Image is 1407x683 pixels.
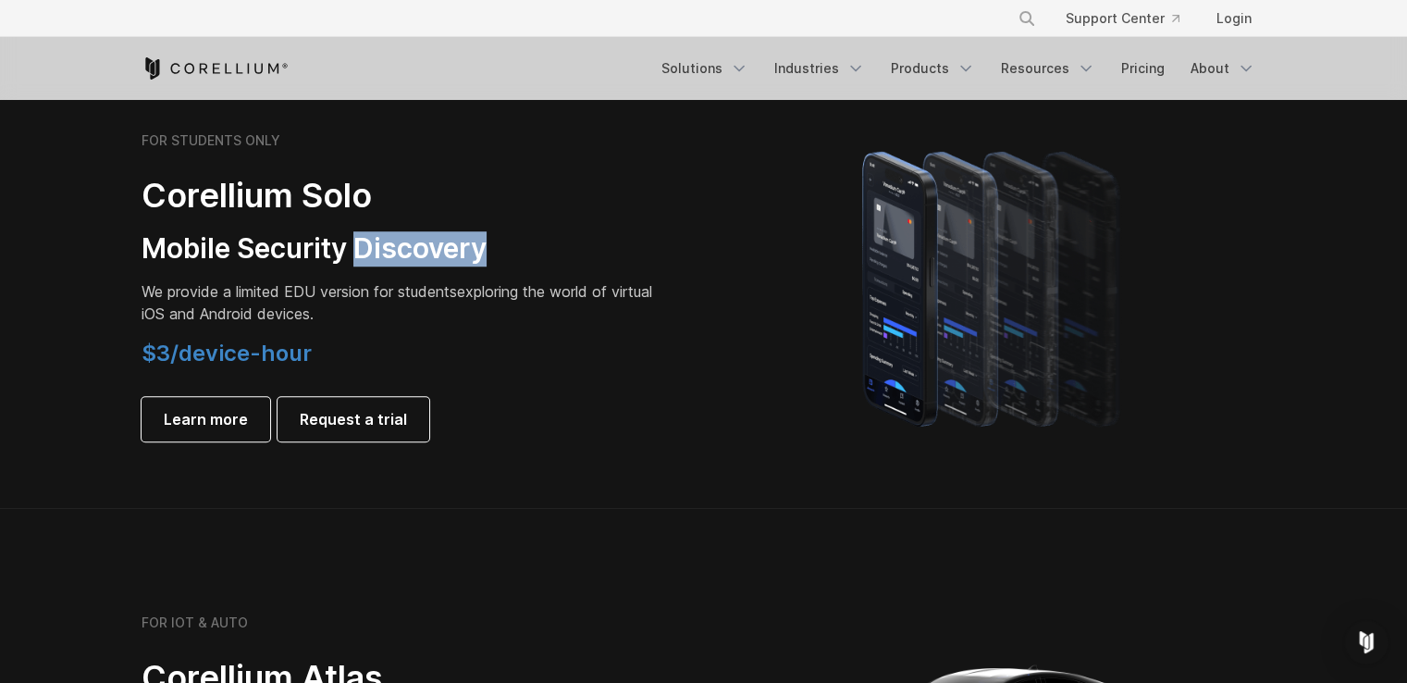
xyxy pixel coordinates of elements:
[142,280,660,325] p: exploring the world of virtual iOS and Android devices.
[300,408,407,430] span: Request a trial
[142,340,312,366] span: $3/device-hour
[825,125,1163,449] img: A lineup of four iPhone models becoming more gradient and blurred
[142,282,457,301] span: We provide a limited EDU version for students
[1344,620,1388,664] div: Open Intercom Messenger
[1202,2,1266,35] a: Login
[1179,52,1266,85] a: About
[1051,2,1194,35] a: Support Center
[142,132,280,149] h6: FOR STUDENTS ONLY
[142,615,248,631] h6: FOR IOT & AUTO
[650,52,759,85] a: Solutions
[142,57,289,80] a: Corellium Home
[995,2,1266,35] div: Navigation Menu
[278,397,429,441] a: Request a trial
[763,52,876,85] a: Industries
[164,408,248,430] span: Learn more
[880,52,986,85] a: Products
[1010,2,1043,35] button: Search
[142,397,270,441] a: Learn more
[990,52,1106,85] a: Resources
[650,52,1266,85] div: Navigation Menu
[142,175,660,217] h2: Corellium Solo
[142,231,660,267] h3: Mobile Security Discovery
[1110,52,1176,85] a: Pricing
